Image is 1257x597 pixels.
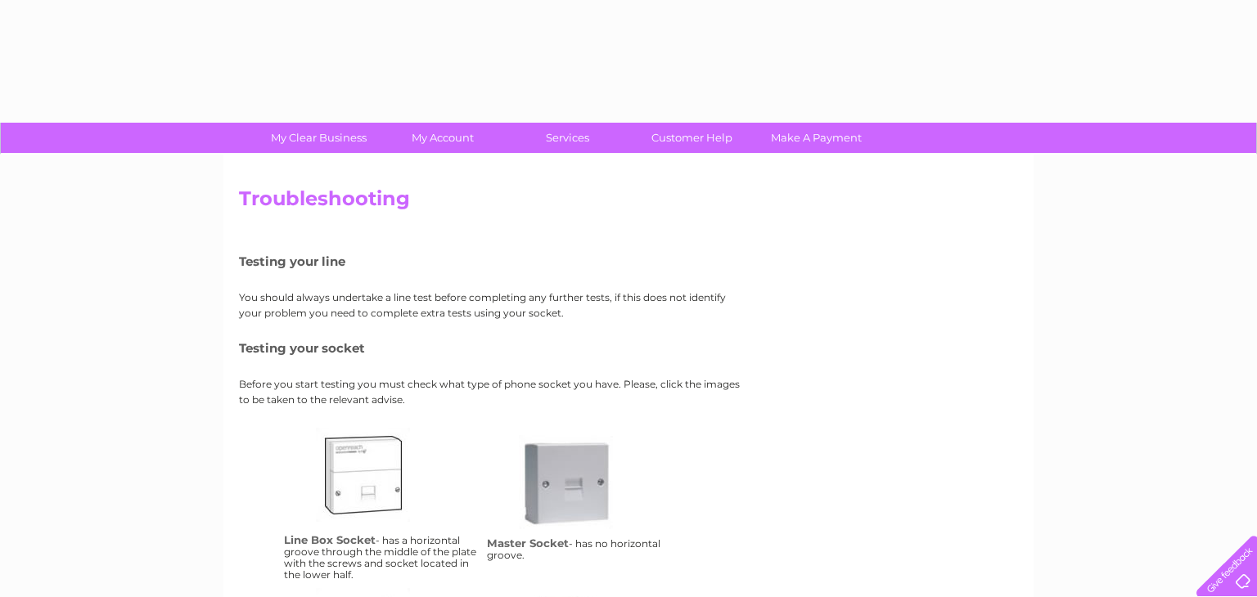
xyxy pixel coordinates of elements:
a: My Clear Business [251,123,386,153]
a: Make A Payment [749,123,884,153]
h4: Line Box Socket [284,533,376,546]
h4: Master Socket [487,536,569,550]
p: You should always undertake a line test before completing any further tests, if this does not ide... [239,290,746,321]
td: - has no horizontal groove. [483,424,686,585]
td: - has a horizontal groove through the middle of the plate with the screws and socket located in t... [280,424,483,585]
a: ms [519,435,650,566]
a: Services [500,123,635,153]
a: lbs [316,428,447,559]
h5: Testing your socket [239,341,746,355]
p: Before you start testing you must check what type of phone socket you have. Please, click the ima... [239,376,746,407]
a: Customer Help [624,123,759,153]
h2: Troubleshooting [239,187,1018,218]
a: My Account [376,123,511,153]
h5: Testing your line [239,254,746,268]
